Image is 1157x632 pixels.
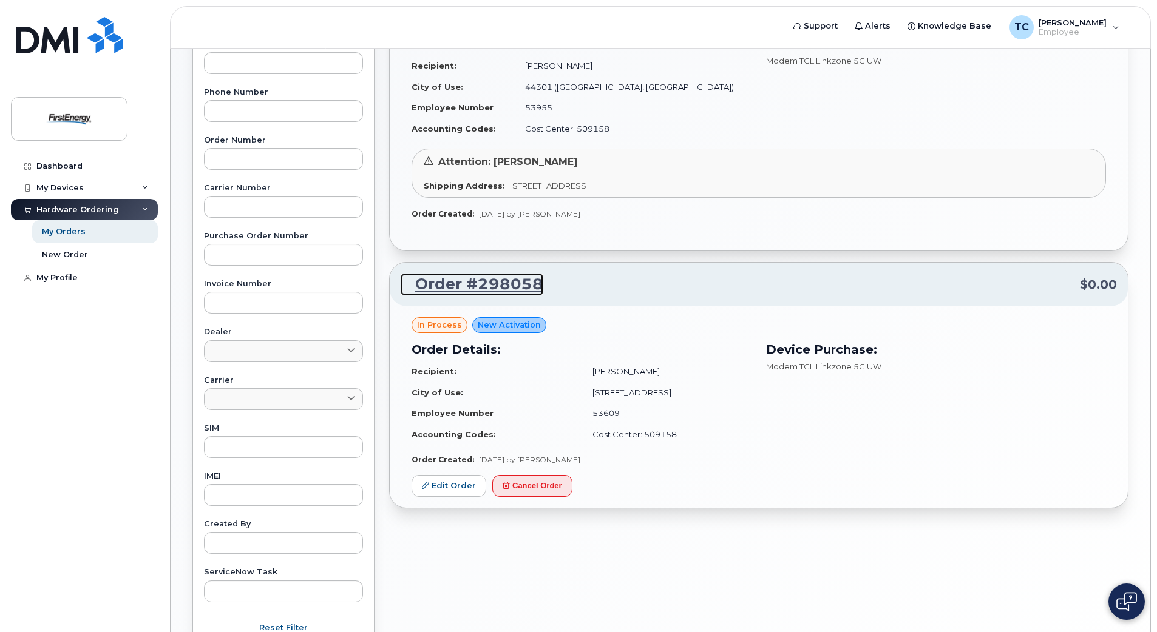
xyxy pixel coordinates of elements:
[412,388,463,397] strong: City of Use:
[514,97,752,118] td: 53955
[204,472,363,480] label: IMEI
[479,209,580,218] span: [DATE] by [PERSON_NAME]
[204,89,363,96] label: Phone Number
[510,181,589,190] span: [STREET_ADDRESS]
[204,184,363,192] label: Carrier Number
[1116,592,1137,611] img: Open chat
[417,319,462,331] span: in process
[412,429,496,439] strong: Accounting Codes:
[412,82,463,92] strong: City of Use:
[412,124,496,133] strong: Accounting Codes:
[1039,18,1107,27] span: [PERSON_NAME]
[204,377,363,385] label: Carrier
[766,340,1106,358] h3: Device Purchase:
[204,520,363,528] label: Created By
[514,76,752,98] td: 44301 ([GEOGRAPHIC_DATA], [GEOGRAPHIC_DATA])
[804,20,838,32] span: Support
[1014,20,1029,35] span: TC
[412,408,494,418] strong: Employee Number
[424,181,505,190] strong: Shipping Address:
[514,55,752,76] td: [PERSON_NAME]
[412,61,456,70] strong: Recipient:
[492,475,572,497] button: Cancel Order
[204,232,363,240] label: Purchase Order Number
[412,103,494,112] strong: Employee Number
[766,361,881,371] span: Modem TCL Linkzone 5G UW
[401,274,543,295] a: Order #298058
[582,382,752,403] td: [STREET_ADDRESS]
[582,361,752,382] td: [PERSON_NAME]
[204,425,363,432] label: SIM
[785,14,846,38] a: Support
[438,156,578,167] span: Attention: [PERSON_NAME]
[479,455,580,464] span: [DATE] by [PERSON_NAME]
[204,280,363,288] label: Invoice Number
[204,328,363,336] label: Dealer
[204,136,363,144] label: Order Number
[204,568,363,576] label: ServiceNow Task
[478,319,541,331] span: New Activation
[1039,27,1107,37] span: Employee
[412,340,752,358] h3: Order Details:
[766,56,881,66] span: Modem TCL Linkzone 5G UW
[899,14,1000,38] a: Knowledge Base
[412,366,456,376] strong: Recipient:
[412,209,474,218] strong: Order Created:
[412,475,486,497] a: Edit Order
[1080,276,1117,294] span: $0.00
[918,20,991,32] span: Knowledge Base
[1001,15,1128,39] div: Todd, Cheri
[865,20,891,32] span: Alerts
[412,455,474,464] strong: Order Created:
[846,14,899,38] a: Alerts
[514,118,752,140] td: Cost Center: 509158
[582,403,752,424] td: 53609
[582,424,752,445] td: Cost Center: 509158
